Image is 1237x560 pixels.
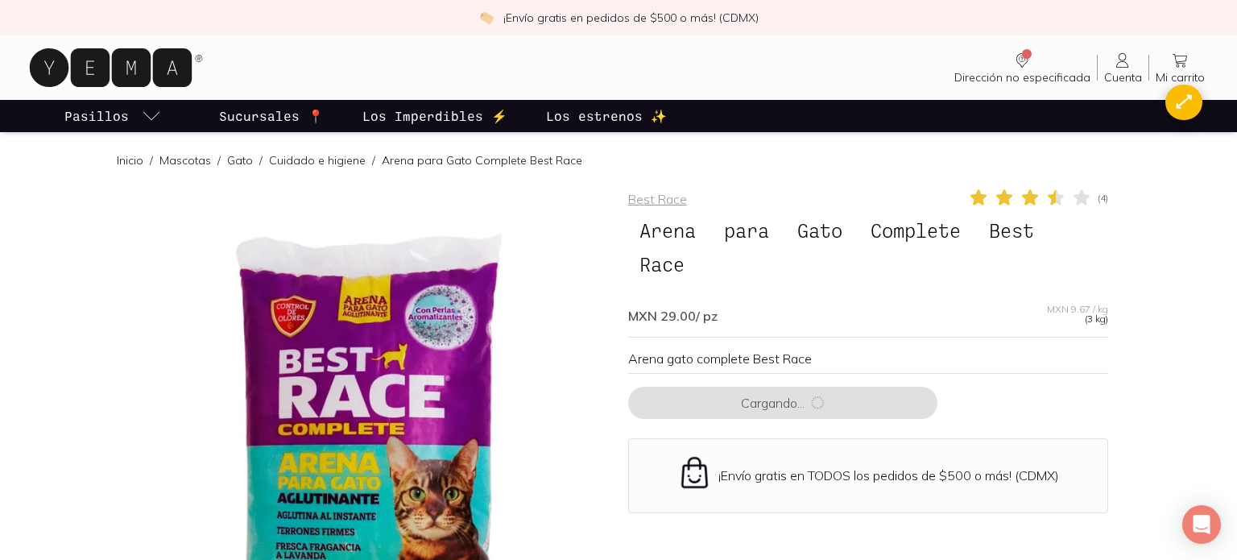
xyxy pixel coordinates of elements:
[117,153,143,168] a: Inicio
[713,215,780,246] span: para
[1085,314,1108,324] span: (3 kg)
[1098,51,1148,85] a: Cuenta
[1104,70,1142,85] span: Cuenta
[143,152,159,168] span: /
[64,106,129,126] p: Pasillos
[978,215,1045,246] span: Best
[61,100,164,132] a: pasillo-todos-link
[543,100,670,132] a: Los estrenos ✨
[859,215,972,246] span: Complete
[211,152,227,168] span: /
[1182,505,1221,544] div: Open Intercom Messenger
[503,10,759,26] p: ¡Envío gratis en pedidos de $500 o más! (CDMX)
[546,106,667,126] p: Los estrenos ✨
[1047,305,1108,314] span: MXN 9.67 / kg
[718,467,1059,483] p: ¡Envío gratis en TODOS los pedidos de $500 o más! (CDMX)
[1098,193,1108,203] span: ( 4 )
[628,387,937,419] button: Cargando...
[216,100,327,132] a: Sucursales 📍
[628,215,707,246] span: Arena
[479,10,494,25] img: check
[954,70,1090,85] span: Dirección no especificada
[227,153,253,168] a: Gato
[219,106,324,126] p: Sucursales 📍
[362,106,507,126] p: Los Imperdibles ⚡️
[269,153,366,168] a: Cuidado e higiene
[1171,89,1198,115] div: ⟷
[253,152,269,168] span: /
[948,51,1097,85] a: Dirección no especificada
[366,152,382,168] span: /
[628,191,687,207] a: Best Race
[359,100,511,132] a: Los Imperdibles ⚡️
[677,455,712,490] img: Envío
[628,249,696,280] span: Race
[786,215,854,246] span: Gato
[628,308,718,324] span: MXN 29.00 / pz
[628,351,1108,367] div: Arena gato complete Best Race
[1156,70,1205,85] span: Mi carrito
[1149,51,1211,85] a: Mi carrito
[382,152,582,168] p: Arena para Gato Complete Best Race
[159,153,211,168] a: Mascotas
